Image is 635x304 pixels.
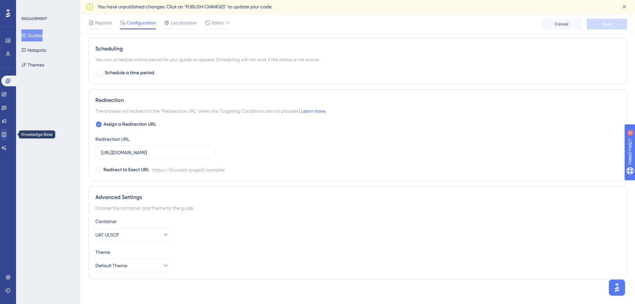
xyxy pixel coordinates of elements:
button: UAT ULSCP [95,228,169,241]
span: Redirect to Exact URL [103,166,149,174]
span: Localization [171,19,197,27]
a: Learn more. [301,108,326,114]
div: You can schedule a time period for your guide to appear. Scheduling will not work if the status i... [95,56,620,64]
span: The browser will redirect to the “Redirection URL” when the Targeting Conditions are not provided. [95,107,326,115]
button: Cancel [541,19,581,29]
div: https://{{current-page}}/samples [152,166,225,174]
span: Editor [212,19,224,27]
div: 6 [47,3,49,9]
span: Reports [95,19,112,27]
span: UAT ULSCP [95,231,119,239]
span: Default Theme [95,262,127,270]
iframe: UserGuiding AI Assistant Launcher [607,278,627,298]
button: Guides [21,29,43,41]
div: Advanced Settings [95,193,620,201]
div: Scheduling [95,45,620,53]
input: https://www.example.com/ [101,149,209,156]
span: Need Help? [16,2,42,10]
span: You have unpublished changes. Click on ‘PUBLISH CHANGES’ to update your code. [98,3,272,11]
span: Schedule a time period [105,69,154,77]
span: Save [602,21,612,27]
button: Hotspots [21,44,46,56]
span: Configuration [127,19,156,27]
div: ENGAGEMENT [21,16,47,21]
button: Themes [21,59,44,71]
button: Save [587,19,627,29]
div: Theme [95,248,620,256]
span: Cancel [555,21,568,27]
div: Redirection [95,96,620,104]
div: Container [95,217,620,225]
span: Assign a Redirection URL [103,120,156,128]
button: Default Theme [95,259,169,272]
div: Redirection URL [95,135,130,143]
div: Choose the container and theme for the guide. [95,204,620,212]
